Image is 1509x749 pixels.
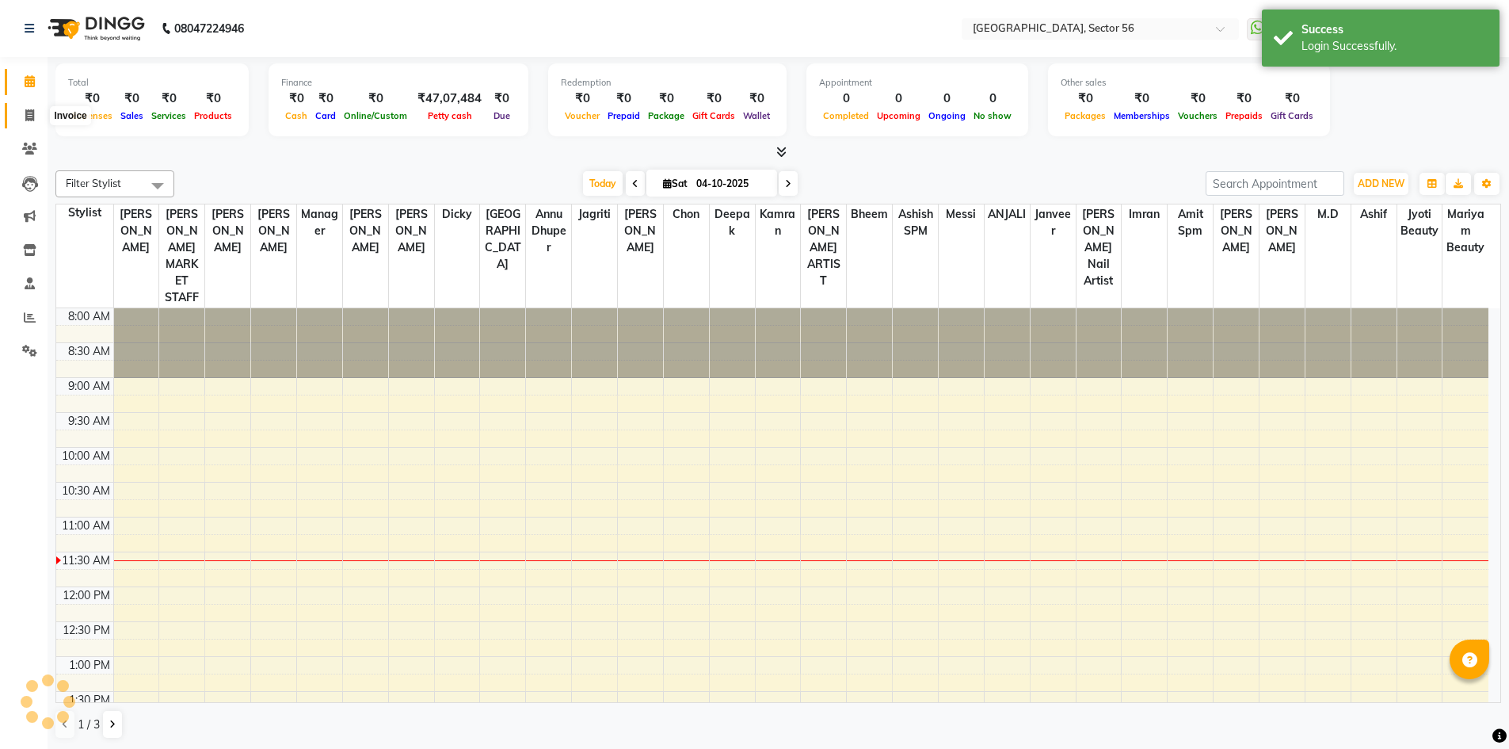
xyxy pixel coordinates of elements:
[65,413,113,430] div: 9:30 AM
[147,110,190,121] span: Services
[66,177,121,189] span: Filter Stylist
[65,308,113,325] div: 8:00 AM
[56,204,113,221] div: Stylist
[688,90,739,108] div: ₹0
[1122,204,1167,224] span: imran
[561,90,604,108] div: ₹0
[739,110,774,121] span: Wallet
[710,204,755,241] span: deepak
[939,204,984,224] span: messi
[59,622,113,639] div: 12:30 PM
[561,76,774,90] div: Redemption
[66,692,113,709] div: 1:30 PM
[739,90,774,108] div: ₹0
[1031,204,1076,241] span: janveer
[59,483,113,499] div: 10:30 AM
[114,204,159,258] span: [PERSON_NAME]
[1305,204,1351,224] span: M.D
[664,204,709,224] span: chon
[873,90,924,108] div: 0
[40,6,149,51] img: logo
[1061,110,1110,121] span: Packages
[970,110,1016,121] span: No show
[311,110,340,121] span: Card
[389,204,434,258] span: [PERSON_NAME]
[924,90,970,108] div: 0
[1221,90,1267,108] div: ₹0
[1442,204,1488,258] span: mariyam beauty
[756,204,801,241] span: kamran
[644,90,688,108] div: ₹0
[1174,110,1221,121] span: Vouchers
[116,90,147,108] div: ₹0
[424,110,476,121] span: Petty cash
[251,204,296,258] span: [PERSON_NAME]
[819,76,1016,90] div: Appointment
[59,448,113,464] div: 10:00 AM
[561,110,604,121] span: Voucher
[1354,173,1408,195] button: ADD NEW
[159,204,204,308] span: [PERSON_NAME] MARKET STAFF
[174,6,244,51] b: 08047224946
[340,90,411,108] div: ₹0
[970,90,1016,108] div: 0
[1267,110,1317,121] span: Gift Cards
[1259,204,1305,258] span: [PERSON_NAME]
[1061,76,1317,90] div: Other sales
[1174,90,1221,108] div: ₹0
[435,204,480,224] span: dicky
[488,90,516,108] div: ₹0
[66,657,113,674] div: 1:00 PM
[583,171,623,196] span: Today
[147,90,190,108] div: ₹0
[411,90,488,108] div: ₹47,07,484
[65,378,113,395] div: 9:00 AM
[116,110,147,121] span: Sales
[59,587,113,604] div: 12:00 PM
[281,90,311,108] div: ₹0
[205,204,250,258] span: [PERSON_NAME]
[59,552,113,569] div: 11:30 AM
[1301,21,1488,38] div: Success
[572,204,617,224] span: jagriti
[1214,204,1259,258] span: [PERSON_NAME]
[1110,110,1174,121] span: Memberships
[659,178,692,189] span: Sat
[819,110,873,121] span: Completed
[1061,90,1110,108] div: ₹0
[1397,204,1442,241] span: jyoti beauty
[924,110,970,121] span: Ongoing
[68,90,116,108] div: ₹0
[604,90,644,108] div: ₹0
[65,343,113,360] div: 8:30 AM
[343,204,388,258] span: [PERSON_NAME]
[1267,90,1317,108] div: ₹0
[1301,38,1488,55] div: Login Successfully.
[1110,90,1174,108] div: ₹0
[819,90,873,108] div: 0
[59,518,113,534] div: 11:00 AM
[604,110,644,121] span: Prepaid
[893,204,938,241] span: Ashish SPM
[68,76,236,90] div: Total
[1076,204,1122,291] span: [PERSON_NAME] nail artist
[1351,204,1397,224] span: ashif
[281,76,516,90] div: Finance
[1358,178,1404,189] span: ADD NEW
[281,110,311,121] span: Cash
[311,90,340,108] div: ₹0
[78,717,100,733] span: 1 / 3
[480,204,525,274] span: [GEOGRAPHIC_DATA]
[692,172,771,196] input: 2025-10-04
[618,204,663,258] span: [PERSON_NAME]
[190,110,236,121] span: Products
[1221,110,1267,121] span: Prepaids
[297,204,342,241] span: manager
[873,110,924,121] span: Upcoming
[190,90,236,108] div: ₹0
[1206,171,1344,196] input: Search Appointment
[688,110,739,121] span: Gift Cards
[1168,204,1213,241] span: amit spm
[490,110,514,121] span: Due
[801,204,846,291] span: [PERSON_NAME] ARTIST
